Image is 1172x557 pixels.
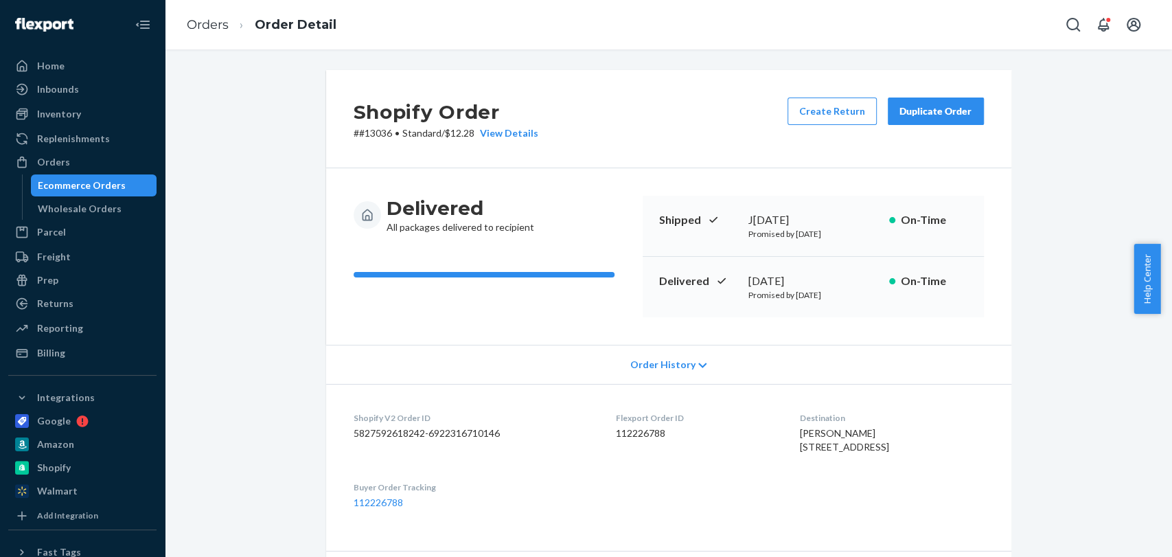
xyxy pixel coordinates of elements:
a: Replenishments [8,128,157,150]
dt: Shopify V2 Order ID [354,412,594,424]
ol: breadcrumbs [176,5,347,45]
div: Walmart [37,484,78,498]
span: Standard [402,127,441,139]
div: Wholesale Orders [38,202,122,216]
div: Integrations [37,391,95,405]
div: [DATE] [748,273,878,289]
dt: Flexport Order ID [616,412,778,424]
div: Prep [37,273,58,287]
a: Orders [187,17,229,32]
a: Add Integration [8,508,157,524]
div: Returns [37,297,73,310]
a: Reporting [8,317,157,339]
div: Home [37,59,65,73]
h2: Shopify Order [354,98,538,126]
div: Ecommerce Orders [38,179,126,192]
a: Parcel [8,221,157,243]
div: Amazon [37,437,74,451]
dd: 5827592618242-6922316710146 [354,427,594,440]
a: Wholesale Orders [31,198,157,220]
a: Prep [8,269,157,291]
dt: Buyer Order Tracking [354,481,594,493]
a: Shopify [8,457,157,479]
div: Reporting [37,321,83,335]
p: Promised by [DATE] [748,228,878,240]
div: Freight [37,250,71,264]
button: Open notifications [1090,11,1117,38]
button: Duplicate Order [888,98,984,125]
span: • [395,127,400,139]
p: On-Time [901,212,967,228]
a: Home [8,55,157,77]
a: Walmart [8,480,157,502]
p: # #13036 / $12.28 [354,126,538,140]
p: Shipped [659,212,737,228]
a: Billing [8,342,157,364]
div: Replenishments [37,132,110,146]
div: Duplicate Order [899,104,972,118]
button: Help Center [1134,244,1160,314]
dd: 112226788 [616,427,778,440]
a: Google [8,410,157,432]
p: On-Time [901,273,967,289]
span: Order History [630,358,695,372]
span: [PERSON_NAME] [STREET_ADDRESS] [800,427,889,453]
button: Open Search Box [1059,11,1087,38]
button: Create Return [788,98,877,125]
div: Inbounds [37,82,79,96]
div: J[DATE] [748,212,878,228]
a: Inbounds [8,78,157,100]
p: Delivered [659,273,737,289]
a: Order Detail [255,17,336,32]
div: Parcel [37,225,66,239]
a: 112226788 [354,497,403,508]
dt: Destination [800,412,983,424]
div: Shopify [37,461,71,475]
div: Billing [37,346,65,360]
h3: Delivered [387,196,534,220]
a: Orders [8,151,157,173]
a: Ecommerce Orders [31,174,157,196]
img: Flexport logo [15,18,73,32]
div: All packages delivered to recipient [387,196,534,234]
a: Freight [8,246,157,268]
div: Orders [37,155,70,169]
div: Add Integration [37,510,98,521]
button: Close Navigation [129,11,157,38]
button: Open account menu [1120,11,1147,38]
a: Returns [8,293,157,315]
button: Integrations [8,387,157,409]
p: Promised by [DATE] [748,289,878,301]
button: View Details [474,126,538,140]
div: Google [37,414,71,428]
a: Inventory [8,103,157,125]
div: Inventory [37,107,81,121]
a: Amazon [8,433,157,455]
